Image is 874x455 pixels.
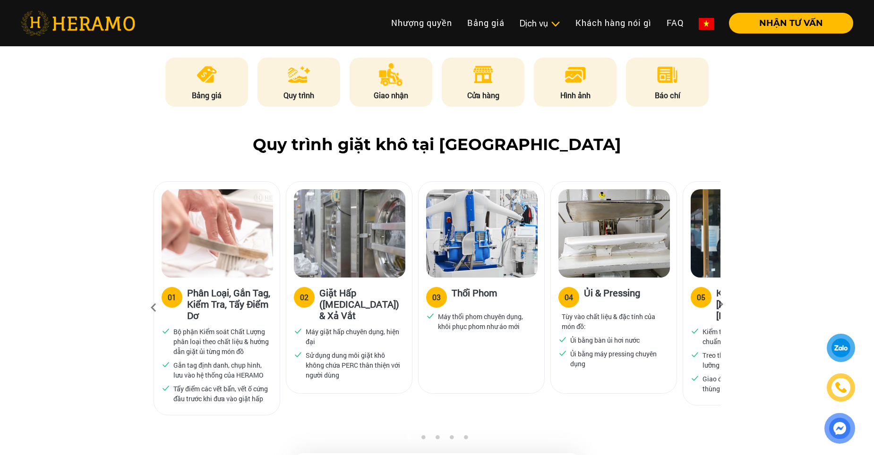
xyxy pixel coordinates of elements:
img: heramo-logo.png [21,11,135,35]
img: checked.svg [294,350,302,359]
p: Gắn tag định danh, chụp hình, lưu vào hệ thống của HERAMO [173,360,269,380]
img: delivery.png [379,63,403,86]
img: heramo-quy-trinh-giat-hap-tieu-chuan-buoc-3 [426,189,538,278]
p: Sử dụng dung môi giặt khô không chứa PERC thân thiện với người dùng [306,350,401,380]
button: 4 [446,435,456,444]
p: Máy giặt hấp chuyên dụng, hiện đại [306,327,401,346]
img: checked.svg [294,327,302,335]
a: Bảng giá [460,13,512,33]
a: Nhượng quyền [384,13,460,33]
button: 2 [418,435,428,444]
p: Báo chí [626,90,709,101]
a: NHẬN TƯ VẤN [721,19,853,27]
img: checked.svg [691,327,699,335]
a: FAQ [659,13,691,33]
p: Bảng giá [165,90,248,101]
img: checked.svg [162,384,170,392]
p: Treo thẳng thớm, đóng gói kỹ lưỡng [703,350,798,370]
p: Ủi bằng máy pressing chuyên dụng [570,349,666,369]
img: checked.svg [558,335,567,344]
a: Khách hàng nói gì [568,13,659,33]
button: 3 [432,435,442,444]
p: Giao nhận [350,90,433,101]
img: heramo-quy-trinh-giat-hap-tieu-chuan-buoc-5 [691,189,802,278]
img: checked.svg [426,312,435,320]
h3: Phân Loại, Gắn Tag, Kiểm Tra, Tẩy Điểm Dơ [187,287,272,321]
h3: Thổi Phom [452,287,497,306]
img: process.png [288,63,310,86]
p: Cửa hàng [442,90,525,101]
img: heramo-quy-trinh-giat-hap-tieu-chuan-buoc-2 [294,189,405,278]
img: phone-icon [834,381,848,395]
div: 02 [300,292,308,303]
img: heramo-quy-trinh-giat-hap-tieu-chuan-buoc-4 [558,189,670,278]
img: store.png [471,63,495,86]
img: subToggleIcon [550,19,560,29]
h3: Kiểm Tra Chất [PERSON_NAME] & [PERSON_NAME] [716,287,801,321]
img: heramo-quy-trinh-giat-hap-tieu-chuan-buoc-1 [162,189,273,278]
img: checked.svg [162,360,170,369]
img: checked.svg [162,327,170,335]
h2: Quy trình giặt khô tại [GEOGRAPHIC_DATA] [21,135,853,154]
img: news.png [656,63,679,86]
p: Quy trình [257,90,341,101]
div: 01 [168,292,176,303]
p: Máy thổi phom chuyên dụng, khôi phục phom như áo mới [438,312,533,331]
img: vn-flag.png [699,18,714,30]
p: Giao đến khách hàng bằng thùng chữ U để giữ phom đồ [703,374,798,394]
p: Tùy vào chất liệu & đặc tính của món đồ: [562,312,666,331]
img: checked.svg [558,349,567,357]
a: phone-icon [828,375,854,401]
h3: Giặt Hấp ([MEDICAL_DATA]) & Xả Vắt [319,287,404,321]
img: pricing.png [195,63,218,86]
p: Bộ phận Kiểm soát Chất Lượng phân loại theo chất liệu & hướng dẫn giặt ủi từng món đồ [173,327,269,356]
button: NHẬN TƯ VẤN [729,13,853,34]
p: Ủi bằng bàn ủi hơi nước [570,335,640,345]
p: Hình ảnh [534,90,617,101]
div: 04 [565,292,573,303]
button: 1 [404,435,413,444]
img: checked.svg [691,350,699,359]
img: checked.svg [691,374,699,382]
h3: Ủi & Pressing [584,287,640,306]
p: Kiểm tra chất lượng xử lý đạt chuẩn [703,327,798,346]
div: Dịch vụ [520,17,560,30]
p: Tẩy điểm các vết bẩn, vết ố cứng đầu trước khi đưa vào giặt hấp [173,384,269,404]
img: image.png [564,63,587,86]
button: 5 [461,435,470,444]
div: 05 [697,292,705,303]
div: 03 [432,292,441,303]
